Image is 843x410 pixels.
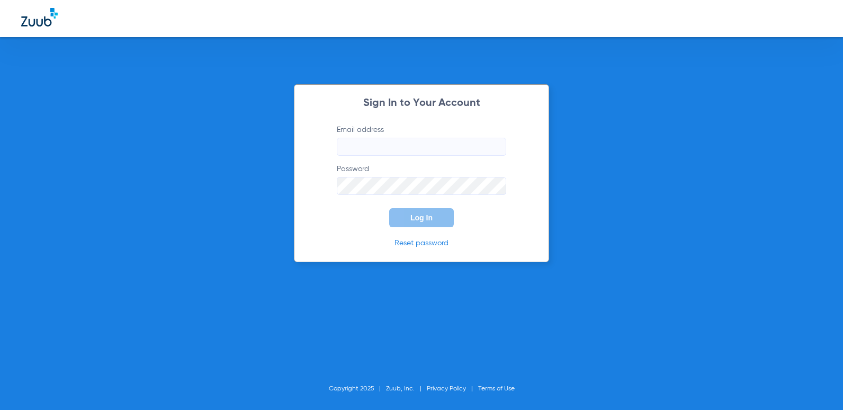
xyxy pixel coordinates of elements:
[478,386,515,392] a: Terms of Use
[410,213,433,222] span: Log In
[337,138,506,156] input: Email address
[337,164,506,195] label: Password
[21,8,58,26] img: Zuub Logo
[386,384,427,394] li: Zuub, Inc.
[394,239,449,247] a: Reset password
[321,98,522,109] h2: Sign In to Your Account
[329,384,386,394] li: Copyright 2025
[337,177,506,195] input: Password
[389,208,454,227] button: Log In
[337,124,506,156] label: Email address
[427,386,466,392] a: Privacy Policy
